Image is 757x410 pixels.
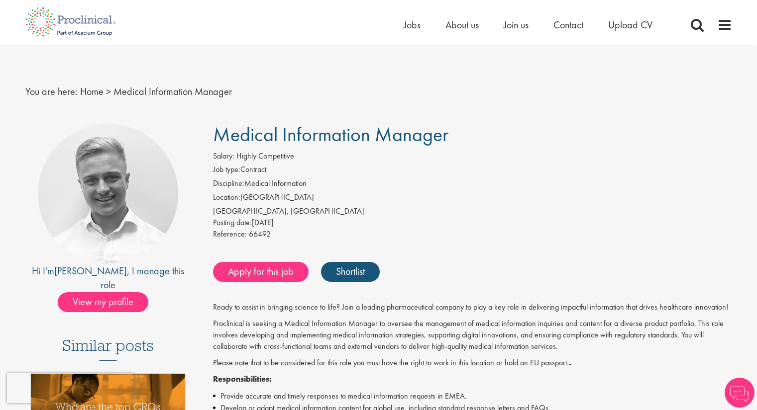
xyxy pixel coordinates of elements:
[608,18,652,31] a: Upload CV
[213,318,732,352] p: Proclinical is seeking a Medical Information Manager to oversee the management of medical informa...
[213,206,732,217] div: [GEOGRAPHIC_DATA], [GEOGRAPHIC_DATA]
[213,217,732,229] div: [DATE]
[213,164,732,178] li: Contract
[213,374,272,384] strong: Responsibilities:
[213,357,732,369] p: Please note that to be considered for this role you must have the right to work in this location ...
[106,85,111,98] span: >
[213,192,732,206] li: [GEOGRAPHIC_DATA]
[553,18,583,31] a: Contact
[58,294,158,307] a: View my profile
[569,357,571,368] strong: .
[213,178,732,192] li: Medical Information
[7,373,134,403] iframe: reCAPTCHA
[113,85,232,98] span: Medical Information Manager
[58,292,148,312] span: View my profile
[213,178,244,189] label: Discipline:
[504,18,529,31] a: Join us
[404,18,421,31] a: Jobs
[445,18,479,31] a: About us
[321,262,380,282] a: Shortlist
[213,262,309,282] a: Apply for this job
[213,122,448,147] span: Medical Information Manager
[725,378,755,408] img: Chatbot
[213,217,252,228] span: Posting date:
[213,229,247,240] label: Reference:
[25,85,78,98] span: You are here:
[62,337,154,361] h3: Similar posts
[54,264,127,277] a: [PERSON_NAME]
[213,390,732,402] li: Provide accurate and timely responses to medical information requests in EMEA.
[213,302,732,313] p: Ready to assist in bringing science to life? Join a leading pharmaceutical company to play a key ...
[213,164,240,175] label: Job type:
[249,229,271,239] span: 66492
[25,264,191,292] div: Hi I'm , I manage this role
[236,151,294,161] span: Highly Competitive
[38,124,178,264] img: imeage of recruiter Joshua Bye
[213,192,240,203] label: Location:
[80,85,104,98] a: breadcrumb link
[213,151,234,162] label: Salary:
